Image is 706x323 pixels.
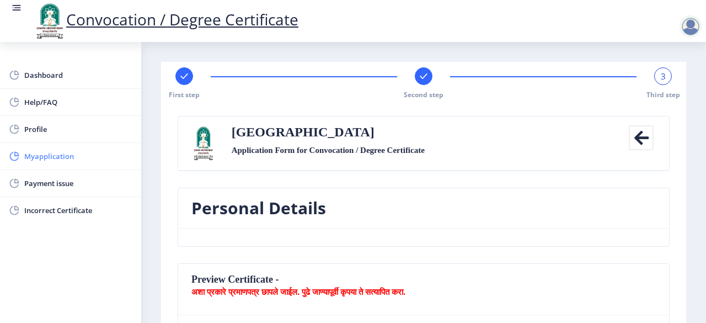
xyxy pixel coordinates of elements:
span: Third step [646,90,680,99]
span: First step [169,90,200,99]
span: Dashboard [24,68,132,82]
nb-card-header: Preview Certificate - [178,264,669,315]
h3: Personal Details [191,197,326,219]
i: Back [629,125,654,150]
span: Payment issue [24,177,132,190]
a: Convocation / Degree Certificate [33,9,298,30]
img: sulogo.png [191,125,215,161]
span: Myapplication [24,150,132,163]
span: 3 [661,71,666,82]
img: logo [33,2,66,40]
span: Help/FAQ [24,96,132,109]
span: Incorrect Certificate [24,204,132,217]
label: Application Form for Convocation / Degree Certificate [232,144,425,157]
b: अशा प्रकारे प्रमाणपत्र छापले जाईल. पुढे जाण्यापूर्वी कृपया ते सत्यापित करा. [191,286,405,297]
label: [GEOGRAPHIC_DATA] [232,125,375,139]
span: Second step [404,90,443,99]
span: Profile [24,123,132,136]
